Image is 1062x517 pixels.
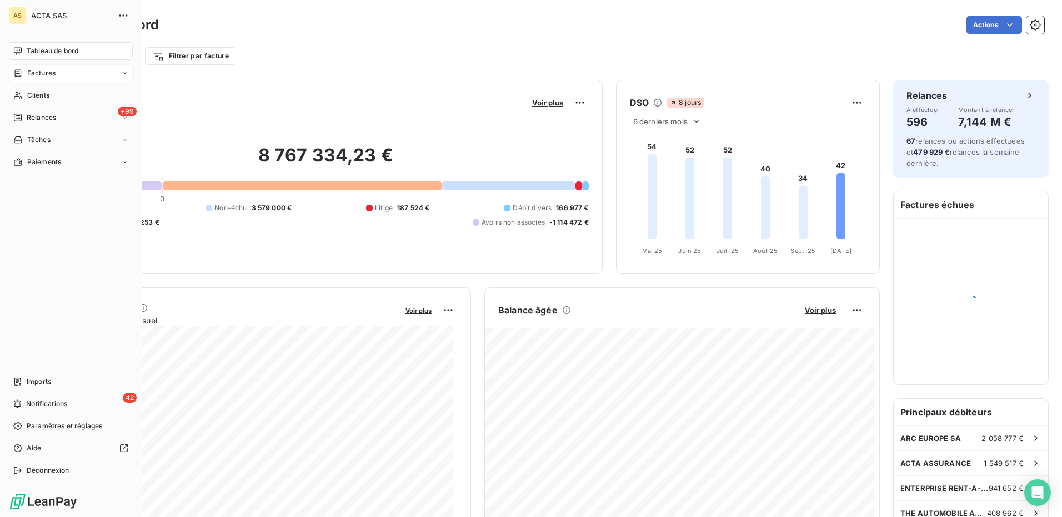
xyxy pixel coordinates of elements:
span: Paiements [27,157,61,167]
span: 166 977 € [556,203,588,213]
span: À effectuer [906,107,940,113]
h4: 596 [906,113,940,131]
span: 1 549 517 € [984,459,1024,468]
h6: Factures échues [894,191,1048,218]
span: Tableau de bord [27,46,78,56]
h2: 8 767 334,23 € [63,144,589,178]
tspan: [DATE] [830,247,851,255]
span: Montant à relancer [958,107,1015,113]
span: Clients [27,90,49,100]
span: Relances [27,113,56,123]
span: Factures [27,68,56,78]
tspan: Sept. 25 [790,247,815,255]
span: Imports [27,377,51,387]
h6: Principaux débiteurs [894,399,1048,425]
span: 2 058 777 € [981,434,1024,443]
tspan: Mai 25 [642,247,662,255]
span: 8 jours [667,98,704,108]
div: Open Intercom Messenger [1024,479,1051,506]
span: Déconnexion [27,465,69,475]
span: ACTA SAS [31,11,111,20]
button: Voir plus [801,305,839,315]
span: Notifications [26,399,67,409]
span: relances ou actions effectuées et relancés la semaine dernière. [906,136,1025,168]
span: Litige [375,203,393,213]
span: 941 652 € [989,484,1024,493]
span: ENTERPRISE RENT-A-CAR - CITER SA [900,484,989,493]
img: Logo LeanPay [9,493,78,510]
span: ARC EUROPE SA [900,434,961,443]
button: Voir plus [402,305,435,315]
span: Chiffre d'affaires mensuel [63,315,398,326]
span: Avoirs non associés [482,217,545,227]
span: +99 [118,107,137,116]
span: ACTA ASSURANCE [900,459,971,468]
span: 479 929 € [913,148,949,156]
h4: 7,144 M € [958,113,1015,131]
span: Tâches [27,135,51,145]
tspan: Juin 25 [678,247,701,255]
span: Voir plus [805,306,836,315]
tspan: Juil. 25 [717,247,739,255]
button: Voir plus [529,98,567,108]
button: Filtrer par facture [145,47,236,65]
h6: DSO [630,96,649,109]
h6: Relances [906,89,947,102]
span: Débit divers [513,203,552,213]
span: Non-échu [214,203,247,213]
div: AS [9,7,27,24]
span: 67 [906,136,915,145]
h6: Balance âgée [498,303,558,317]
a: Aide [9,439,133,457]
span: Voir plus [405,307,432,315]
span: Voir plus [532,98,563,107]
button: Actions [966,16,1022,34]
span: 6 derniers mois [633,117,688,126]
span: Aide [27,443,42,453]
span: 0 [160,194,164,203]
tspan: Août 25 [753,247,778,255]
span: -1 114 472 € [549,217,589,227]
span: Paramètres et réglages [27,421,102,431]
span: 187 524 € [397,203,429,213]
span: 3 579 000 € [252,203,292,213]
span: 42 [123,393,137,403]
